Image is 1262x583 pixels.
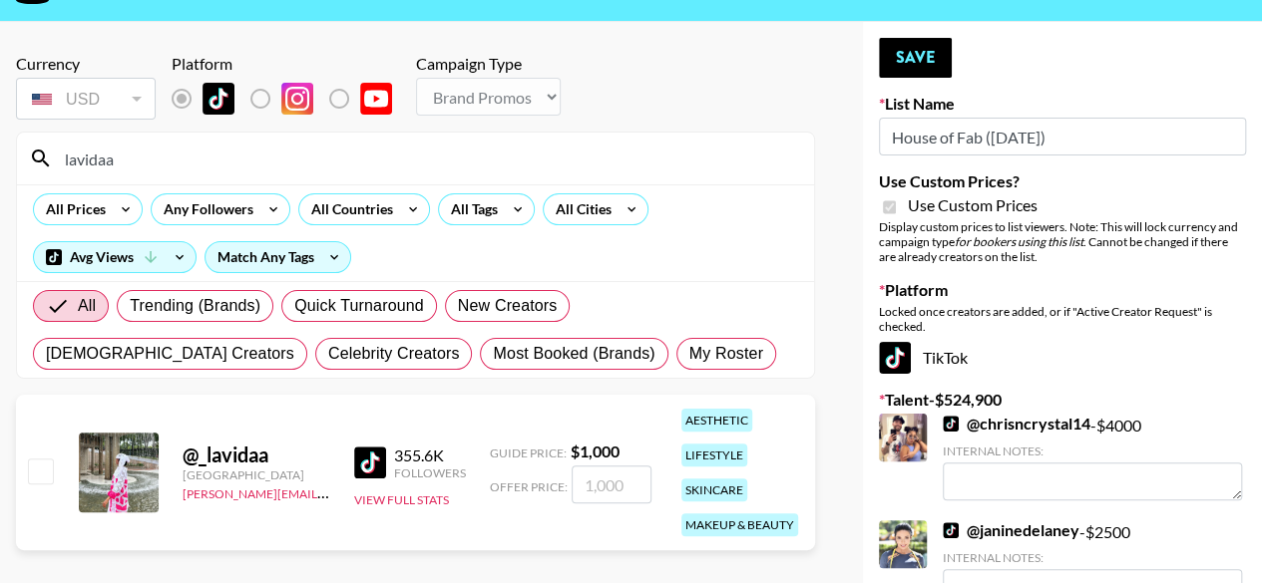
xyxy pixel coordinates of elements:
[493,342,654,366] span: Most Booked (Brands)
[360,83,392,115] img: YouTube
[572,465,651,503] input: 1,000
[299,194,397,224] div: All Countries
[458,294,558,318] span: New Creators
[943,520,1079,540] a: @janinedelaney
[46,342,294,366] span: [DEMOGRAPHIC_DATA] Creators
[130,294,260,318] span: Trending (Brands)
[20,82,152,117] div: USD
[53,143,802,174] input: Search by User Name
[354,446,386,478] img: TikTok
[490,479,568,494] span: Offer Price:
[152,194,257,224] div: Any Followers
[908,195,1038,215] span: Use Custom Prices
[172,78,408,120] div: List locked to TikTok.
[394,465,466,480] div: Followers
[689,342,763,366] span: My Roster
[943,522,959,538] img: TikTok
[354,492,449,507] button: View Full Stats
[294,294,424,318] span: Quick Turnaround
[943,443,1242,458] div: Internal Notes:
[281,83,313,115] img: Instagram
[681,513,798,536] div: makeup & beauty
[879,219,1246,264] div: Display custom prices to list viewers. Note: This will lock currency and campaign type . Cannot b...
[16,54,156,74] div: Currency
[34,194,110,224] div: All Prices
[681,409,752,432] div: aesthetic
[943,550,1242,565] div: Internal Notes:
[681,443,747,466] div: lifestyle
[571,441,620,460] strong: $ 1,000
[943,416,959,432] img: TikTok
[879,390,1246,410] label: Talent - $ 524,900
[416,54,561,74] div: Campaign Type
[943,414,1242,500] div: - $ 4000
[206,242,350,272] div: Match Any Tags
[490,445,567,460] span: Guide Price:
[943,414,1090,434] a: @chrisncrystal14
[879,342,1246,374] div: TikTok
[183,442,330,467] div: @ _lavidaa
[394,445,466,465] div: 355.6K
[172,54,408,74] div: Platform
[34,242,196,272] div: Avg Views
[879,171,1246,191] label: Use Custom Prices?
[879,304,1246,334] div: Locked once creators are added, or if "Active Creator Request" is checked.
[16,74,156,124] div: Currency is locked to USD
[879,280,1246,300] label: Platform
[183,482,573,501] a: [PERSON_NAME][EMAIL_ADDRESS][PERSON_NAME][DOMAIN_NAME]
[78,294,96,318] span: All
[183,467,330,482] div: [GEOGRAPHIC_DATA]
[955,234,1083,249] em: for bookers using this list
[328,342,460,366] span: Celebrity Creators
[439,194,502,224] div: All Tags
[879,342,911,374] img: TikTok
[544,194,616,224] div: All Cities
[681,478,747,501] div: skincare
[879,94,1246,114] label: List Name
[879,38,952,78] button: Save
[203,83,234,115] img: TikTok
